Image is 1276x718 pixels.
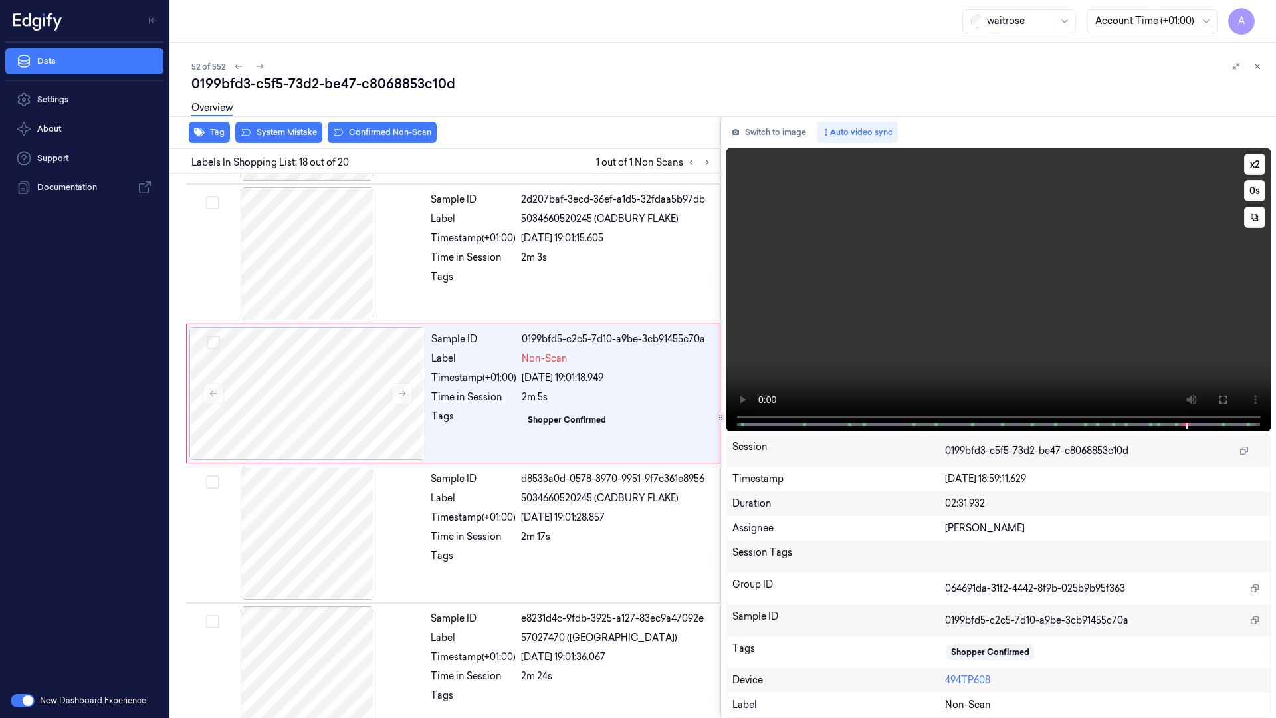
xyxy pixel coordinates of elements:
[732,698,946,712] div: Label
[521,650,712,664] div: [DATE] 19:01:36.067
[5,48,163,74] a: Data
[431,251,516,265] div: Time in Session
[945,444,1128,458] span: 0199bfd3-c5f5-73d2-be47-c8068853c10d
[521,193,712,207] div: 2d207baf-3ecd-36ef-a1d5-32fdaa5b97db
[431,270,516,291] div: Tags
[732,546,946,567] div: Session Tags
[945,472,1265,486] div: [DATE] 18:59:11.629
[945,582,1125,596] span: 064691da-31f2-4442-8f9b-025b9b95f363
[522,352,568,366] span: Non-Scan
[945,614,1128,628] span: 0199bfd5-c2c5-7d10-a9be-3cb91455c70a
[1228,8,1255,35] button: A
[431,669,516,683] div: Time in Session
[431,352,516,366] div: Label
[732,673,946,687] div: Device
[732,521,946,535] div: Assignee
[5,145,163,172] a: Support
[732,610,946,631] div: Sample ID
[521,631,677,645] span: 57027470 ([GEOGRAPHIC_DATA])
[431,491,516,505] div: Label
[235,122,322,143] button: System Mistake
[5,174,163,201] a: Documentation
[142,10,163,31] button: Toggle Navigation
[521,530,712,544] div: 2m 17s
[732,642,946,663] div: Tags
[328,122,437,143] button: Confirmed Non-Scan
[206,196,219,209] button: Select row
[945,497,1265,511] div: 02:31.932
[431,631,516,645] div: Label
[5,116,163,142] button: About
[431,212,516,226] div: Label
[5,86,163,113] a: Settings
[522,390,712,404] div: 2m 5s
[521,511,712,525] div: [DATE] 19:01:28.857
[726,122,811,143] button: Switch to image
[206,475,219,489] button: Select row
[945,698,991,712] span: Non-Scan
[521,612,712,626] div: e8231d4c-9fdb-3925-a127-83ec9a47092e
[596,154,715,170] span: 1 out of 1 Non Scans
[1244,154,1265,175] button: x2
[732,578,946,599] div: Group ID
[431,612,516,626] div: Sample ID
[191,101,233,116] a: Overview
[521,251,712,265] div: 2m 3s
[431,472,516,486] div: Sample ID
[528,414,606,426] div: Shopper Confirmed
[431,332,516,346] div: Sample ID
[732,497,946,511] div: Duration
[521,472,712,486] div: d8533a0d-0578-3970-9951-9f7c361e8956
[206,615,219,628] button: Select row
[817,122,898,143] button: Auto video sync
[522,371,712,385] div: [DATE] 19:01:18.949
[431,650,516,664] div: Timestamp (+01:00)
[732,440,946,461] div: Session
[191,156,349,170] span: Labels In Shopping List: 18 out of 20
[951,646,1029,658] div: Shopper Confirmed
[521,669,712,683] div: 2m 24s
[521,212,679,226] span: 5034660520245 (CADBURY FLAKE)
[431,231,516,245] div: Timestamp (+01:00)
[521,231,712,245] div: [DATE] 19:01:15.605
[191,74,1265,93] div: 0199bfd3-c5f5-73d2-be47-c8068853c10d
[732,472,946,486] div: Timestamp
[431,410,516,431] div: Tags
[189,122,230,143] button: Tag
[945,673,1265,687] div: 494TP608
[431,390,516,404] div: Time in Session
[431,689,516,710] div: Tags
[522,332,712,346] div: 0199bfd5-c2c5-7d10-a9be-3cb91455c70a
[431,549,516,570] div: Tags
[945,521,1265,535] div: [PERSON_NAME]
[431,371,516,385] div: Timestamp (+01:00)
[431,511,516,525] div: Timestamp (+01:00)
[521,491,679,505] span: 5034660520245 (CADBURY FLAKE)
[191,61,225,72] span: 52 of 552
[431,530,516,544] div: Time in Session
[1244,180,1265,201] button: 0s
[431,193,516,207] div: Sample ID
[207,336,220,349] button: Select row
